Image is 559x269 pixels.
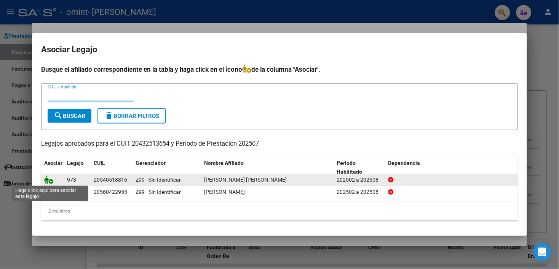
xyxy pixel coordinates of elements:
datatable-header-cell: Legajo [64,155,91,180]
span: Periodo Habilitado [337,160,363,175]
span: VILLAGRA PENELOPE RUTH [204,177,287,183]
div: 20560422955 [94,188,127,197]
span: Borrar Filtros [104,113,159,119]
datatable-header-cell: Nombre Afiliado [201,155,334,180]
div: 20540518816 [94,176,127,184]
span: Z99 - Sin Identificar [136,177,181,183]
span: 973 [67,177,76,183]
span: VILLAGRA ANTONIO EZEQUIEL [204,189,245,195]
button: Buscar [48,109,91,123]
datatable-header-cell: Dependencia [385,155,518,180]
span: Legajo [67,160,84,166]
span: Gerenciador [136,160,166,166]
h2: Asociar Legajo [41,42,518,57]
h4: Busque el afiliado correspondiente en la tabla y haga click en el ícono de la columna "Asociar". [41,64,518,74]
span: Nombre Afiliado [204,160,244,166]
mat-icon: search [54,111,63,120]
div: 202502 a 202508 [337,176,382,184]
div: 2 registros [41,201,518,221]
datatable-header-cell: CUIL [91,155,133,180]
datatable-header-cell: Asociar [41,155,64,180]
div: Open Intercom Messenger [533,243,551,261]
mat-icon: delete [104,111,113,120]
datatable-header-cell: Periodo Habilitado [334,155,385,180]
p: Legajos aprobados para el CUIT 20432513654 y Período de Prestación 202507 [41,139,518,149]
span: Dependencia [388,160,420,166]
span: 777 [67,189,76,195]
span: CUIL [94,160,105,166]
span: Z99 - Sin Identificar [136,189,181,195]
button: Borrar Filtros [97,108,166,124]
span: Asociar [44,160,62,166]
div: 202502 a 202508 [337,188,382,197]
datatable-header-cell: Gerenciador [133,155,201,180]
span: Buscar [54,113,85,119]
